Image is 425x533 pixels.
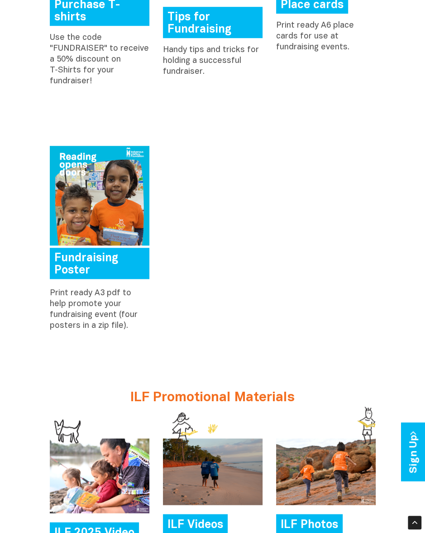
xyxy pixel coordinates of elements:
a: Fundraising Poster [50,248,149,279]
a: Tips for Fundraising [163,7,263,38]
p: Print ready A6 place cards for use at fundraising events. [276,20,376,53]
p: Handy tips and tricks for holding a successful fundraiser. [163,45,263,77]
a: ILF Videos [163,514,228,533]
a: ILF Photos [276,514,343,533]
p: Use the code "FUNDRAISER" to receive a 50% discount on T‑Shirts for your fundraiser! [50,33,149,87]
img: screen-shot-2024-06-12-at-4.05.31-pm.png [50,146,149,245]
p: Print ready A3 pdf to help promote your fundraising event (four posters in a zip file). [50,288,149,331]
h2: ILF Promotional Materials [50,390,376,420]
div: Scroll Back to Top [408,516,421,529]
